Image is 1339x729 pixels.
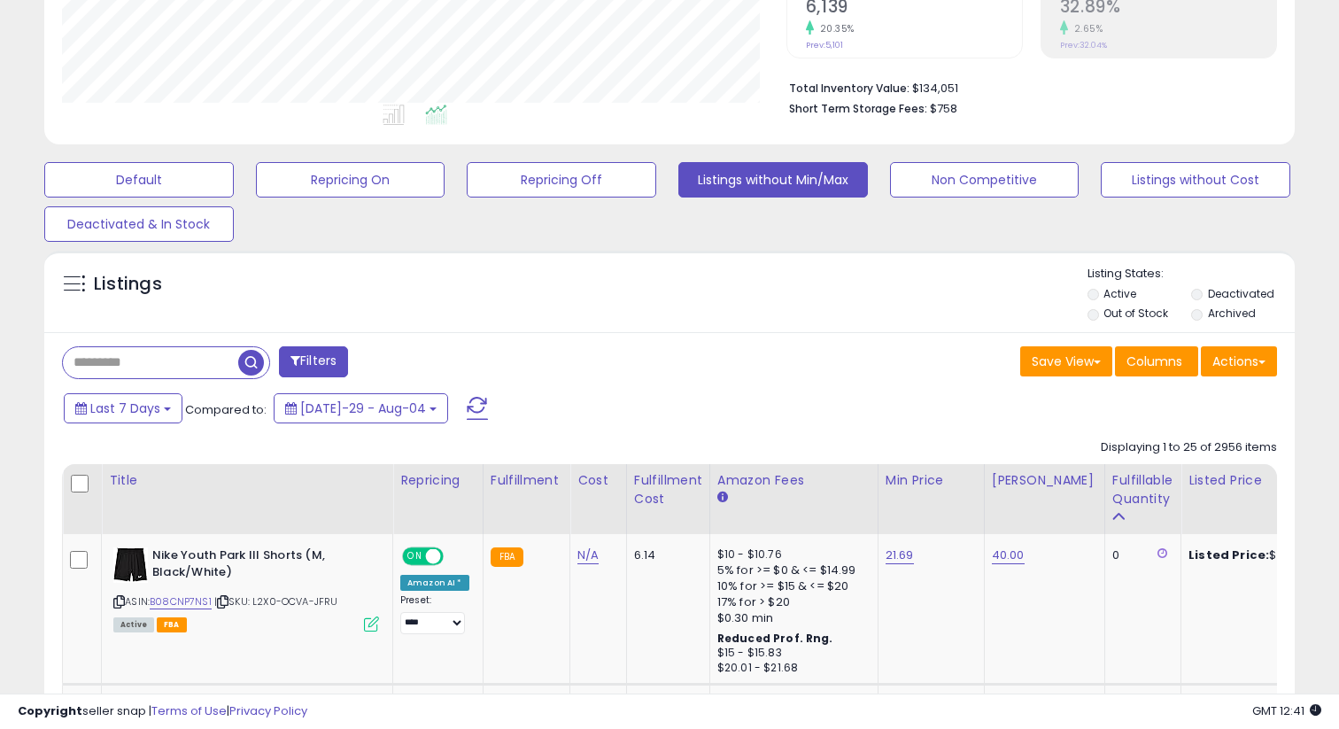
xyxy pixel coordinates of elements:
div: Preset: [400,594,469,634]
div: Amazon Fees [717,471,871,490]
img: 31CUEXCb6WL._SL40_.jpg [113,547,148,583]
button: Listings without Min/Max [678,162,868,198]
div: [PERSON_NAME] [992,471,1097,490]
button: Columns [1115,346,1198,376]
span: FBA [157,617,187,632]
span: All listings currently available for purchase on Amazon [113,617,154,632]
div: Cost [577,471,619,490]
button: Repricing On [256,162,445,198]
div: $10 - $10.76 [717,547,864,562]
button: Actions [1201,346,1277,376]
div: Displaying 1 to 25 of 2956 items [1101,439,1277,456]
h5: Listings [94,272,162,297]
div: Fulfillment Cost [634,471,702,508]
small: 20.35% [814,22,855,35]
div: 5% for >= $0 & <= $14.99 [717,562,864,578]
small: 2.65% [1068,22,1103,35]
span: [DATE]-29 - Aug-04 [300,399,426,417]
div: Amazon AI * [400,575,469,591]
div: Title [109,471,385,490]
span: OFF [441,549,469,564]
div: Fulfillment [491,471,562,490]
small: FBA [491,547,523,567]
div: ASIN: [113,547,379,630]
strong: Copyright [18,702,82,719]
span: ON [404,549,426,564]
div: Min Price [886,471,977,490]
button: Listings without Cost [1101,162,1290,198]
label: Out of Stock [1103,306,1168,321]
div: 0 [1112,547,1167,563]
p: Listing States: [1087,266,1296,283]
b: Total Inventory Value: [789,81,909,96]
label: Archived [1208,306,1256,321]
div: Fulfillable Quantity [1112,471,1173,508]
label: Active [1103,286,1136,301]
button: Filters [279,346,348,377]
div: $40.00 [1188,547,1335,563]
span: Columns [1126,353,1182,370]
div: Repricing [400,471,476,490]
b: Nike Youth Park III Shorts (M, Black/White) [152,547,368,585]
button: Save View [1020,346,1112,376]
a: 21.69 [886,547,914,564]
span: Last 7 Days [90,399,160,417]
li: $134,051 [789,76,1264,97]
button: Repricing Off [467,162,656,198]
b: Listed Price: [1188,547,1269,563]
span: | SKU: L2X0-OCVA-JFRU [214,594,338,609]
b: Reduced Prof. Rng. [717,631,833,646]
span: 2025-08-13 12:41 GMT [1252,702,1321,719]
div: $15 - $15.83 [717,646,864,661]
div: 6.14 [634,547,696,563]
span: Compared to: [185,401,267,418]
button: [DATE]-29 - Aug-04 [274,393,448,423]
button: Last 7 Days [64,393,182,423]
div: seller snap | | [18,703,307,720]
a: Privacy Policy [229,702,307,719]
button: Non Competitive [890,162,1080,198]
a: B08CNP7NS1 [150,594,212,609]
small: Prev: 5,101 [806,40,843,50]
a: N/A [577,547,599,564]
button: Deactivated & In Stock [44,206,234,242]
button: Default [44,162,234,198]
span: $758 [930,100,957,117]
label: Deactivated [1208,286,1274,301]
div: 10% for >= $15 & <= $20 [717,578,864,594]
div: 17% for > $20 [717,594,864,610]
div: $0.30 min [717,610,864,626]
a: 40.00 [992,547,1025,564]
b: Short Term Storage Fees: [789,101,927,116]
div: $20.01 - $21.68 [717,661,864,676]
small: Prev: 32.04% [1060,40,1107,50]
a: Terms of Use [151,702,227,719]
small: Amazon Fees. [717,490,728,506]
